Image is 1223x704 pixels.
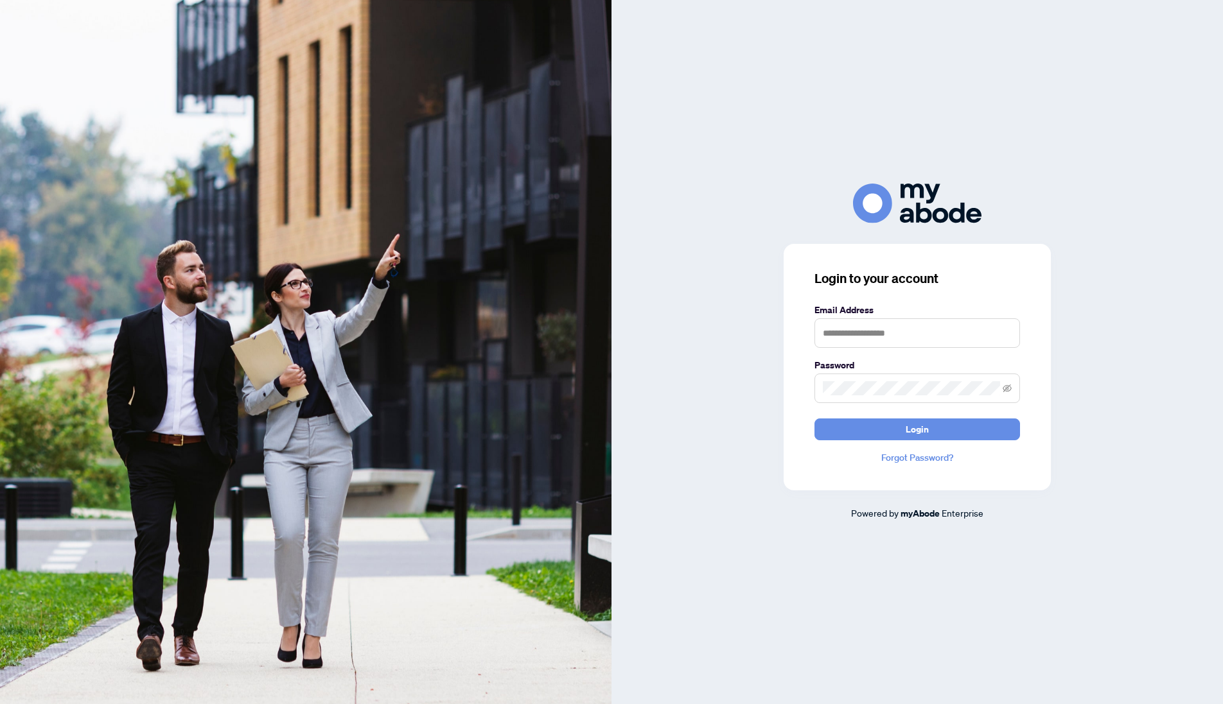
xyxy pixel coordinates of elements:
[906,419,929,440] span: Login
[853,184,981,223] img: ma-logo
[814,451,1020,465] a: Forgot Password?
[901,506,940,520] a: myAbode
[814,270,1020,288] h3: Login to your account
[814,358,1020,372] label: Password
[1003,384,1012,393] span: eye-invisible
[814,303,1020,317] label: Email Address
[851,507,899,519] span: Powered by
[942,507,983,519] span: Enterprise
[814,418,1020,440] button: Login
